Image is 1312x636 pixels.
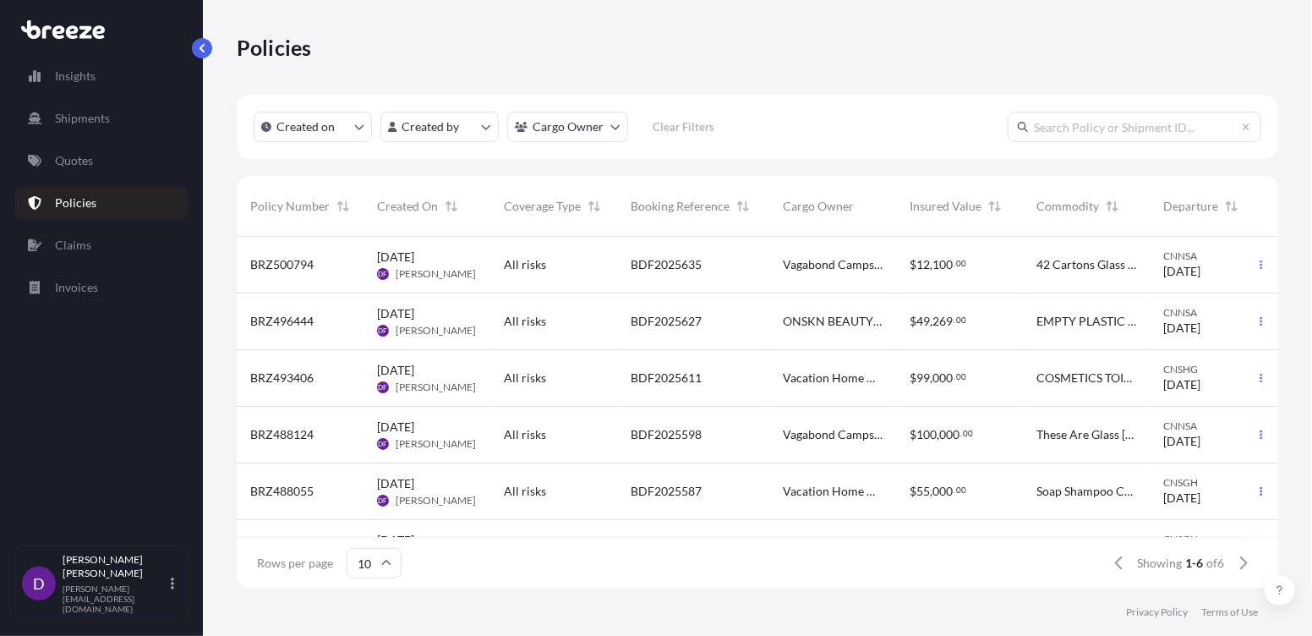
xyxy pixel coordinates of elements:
[63,553,167,580] p: [PERSON_NAME] [PERSON_NAME]
[396,381,476,394] span: [PERSON_NAME]
[956,317,966,323] span: 00
[250,198,330,215] span: Policy Number
[250,370,314,387] span: BRZ493406
[1163,376,1200,393] span: [DATE]
[783,256,883,273] span: Vagabond Camps LLC dba Texan Christmas - [PERSON_NAME]
[14,271,189,304] a: Invoices
[783,370,883,387] span: Vacation Home Amenities LLC
[55,68,96,85] p: Insights
[916,259,930,271] span: 12
[380,112,499,142] button: createdBy Filter options
[55,195,96,211] p: Policies
[63,584,167,614] p: [PERSON_NAME][EMAIL_ADDRESS][DOMAIN_NAME]
[930,259,932,271] span: ,
[504,313,546,330] span: All risks
[1126,606,1188,619] a: Privacy Policy
[932,372,953,384] span: 000
[910,429,916,441] span: $
[631,370,702,387] span: BDF2025611
[55,152,93,169] p: Quotes
[377,532,414,549] span: [DATE]
[1186,555,1204,572] span: 1-6
[916,315,930,327] span: 49
[956,374,966,380] span: 00
[250,256,314,273] span: BRZ500794
[937,429,939,441] span: ,
[783,426,883,443] span: Vagabond Camps LLC dba Texan Christmas - [PERSON_NAME]
[396,324,476,337] span: [PERSON_NAME]
[631,198,730,215] span: Booking Reference
[631,313,702,330] span: BDF2025627
[379,266,388,282] span: DF
[954,374,955,380] span: .
[237,34,312,61] p: Policies
[276,118,335,135] p: Created on
[14,101,189,135] a: Shipments
[14,144,189,178] a: Quotes
[379,379,388,396] span: DF
[930,485,932,497] span: ,
[55,110,110,127] p: Shipments
[396,494,476,507] span: [PERSON_NAME]
[504,198,581,215] span: Coverage Type
[954,487,955,493] span: .
[250,483,314,500] span: BRZ488055
[985,196,1005,217] button: Sort
[631,483,702,500] span: BDF2025587
[379,322,388,339] span: DF
[504,426,546,443] span: All risks
[932,315,953,327] span: 269
[1036,426,1136,443] span: These Are Glass [US_STATE] Theme Christmas Ornaments Professionally Packaged Inner And Out Packag...
[1008,112,1261,142] input: Search Policy or Shipment ID...
[377,419,414,436] span: [DATE]
[507,112,628,142] button: cargoOwner Filter options
[1207,555,1225,572] span: of 6
[1163,533,1263,546] span: CNSGH
[379,436,388,452] span: DF
[637,113,731,140] button: Clear Filters
[932,259,953,271] span: 100
[930,372,932,384] span: ,
[1036,370,1136,387] span: COSMETICS TOILET ARTICLES NON HAZARDOUS
[631,256,702,273] span: BDF2025635
[1201,606,1258,619] a: Terms of Use
[250,426,314,443] span: BRZ488124
[504,256,546,273] span: All risks
[396,437,476,451] span: [PERSON_NAME]
[1036,483,1136,500] span: Soap Shampoo Conditioner Lotion Body Wash Dish Detergent Sponges Wipes Dispenser Holder Brackets
[916,372,930,384] span: 99
[402,118,460,135] p: Created by
[14,59,189,93] a: Insights
[956,260,966,266] span: 00
[733,196,753,217] button: Sort
[377,249,414,266] span: [DATE]
[1163,490,1200,507] span: [DATE]
[1163,433,1200,450] span: [DATE]
[377,362,414,379] span: [DATE]
[1138,555,1183,572] span: Showing
[55,237,91,254] p: Claims
[1163,249,1263,263] span: CNNSA
[960,430,962,436] span: .
[963,430,973,436] span: 00
[1163,476,1263,490] span: CNSGH
[1163,198,1218,215] span: Departure
[930,315,932,327] span: ,
[783,313,883,330] span: ONSKN BEAUTY LLC
[504,483,546,500] span: All risks
[1163,363,1263,376] span: CNSHG
[14,186,189,220] a: Policies
[1102,196,1123,217] button: Sort
[783,198,854,215] span: Cargo Owner
[956,487,966,493] span: 00
[1222,196,1242,217] button: Sort
[14,228,189,262] a: Claims
[910,315,916,327] span: $
[257,555,333,572] span: Rows per page
[910,198,981,215] span: Insured Value
[910,372,916,384] span: $
[1036,313,1136,330] span: EMPTY PLASTIC COSMETIC TUBES AND PUMP BOTTLES
[379,492,388,509] span: DF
